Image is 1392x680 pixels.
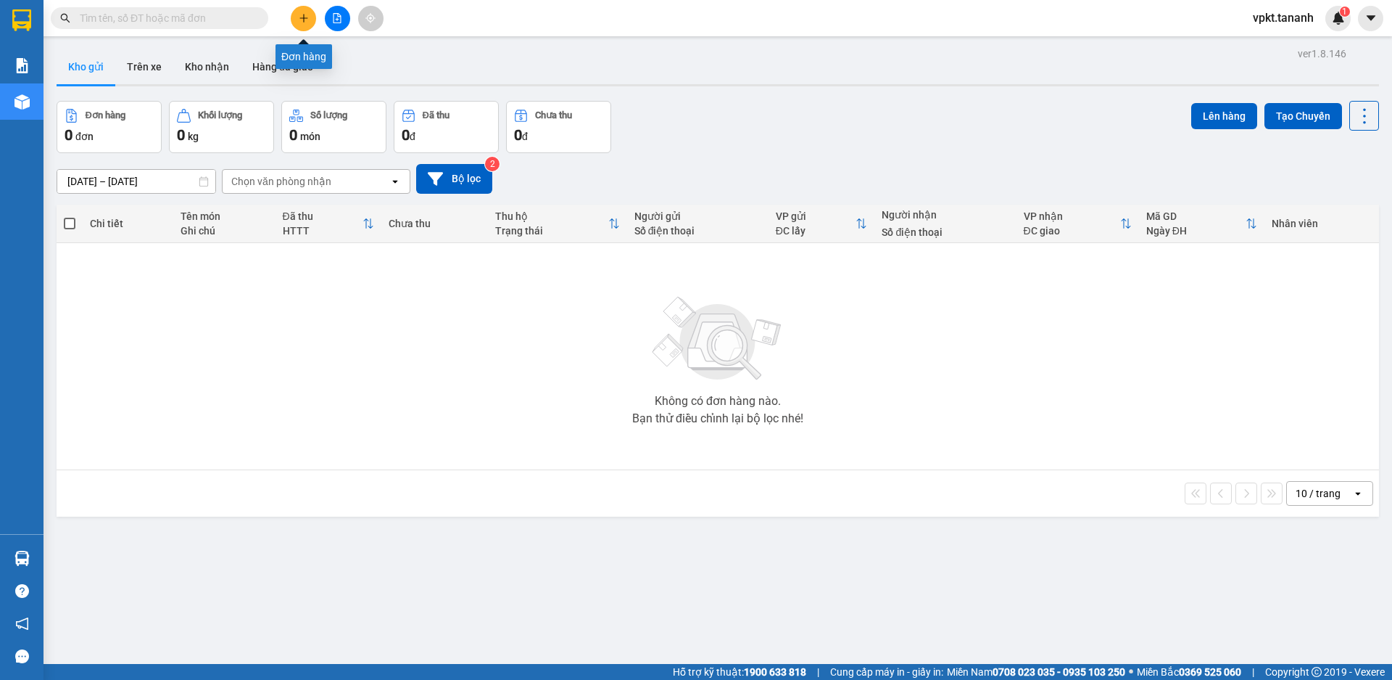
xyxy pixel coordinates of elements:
span: đ [522,131,528,142]
span: 0 [177,126,185,144]
div: Ghi chú [181,225,268,237]
svg: open [389,176,401,187]
button: Đơn hàng0đơn [57,101,162,153]
div: ver 1.8.146 [1298,46,1346,62]
div: Chưa thu [535,110,572,120]
div: Trạng thái [495,225,608,237]
img: icon-new-feature [1332,12,1345,25]
img: solution-icon [14,58,30,73]
span: search [60,13,70,23]
div: Số điện thoại [634,225,761,237]
span: | [1252,664,1254,680]
img: svg+xml;base64,PHN2ZyBjbGFzcz0ibGlzdC1wbHVnX19zdmciIHhtbG5zPSJodHRwOi8vd3d3LnczLm9yZy8yMDAwL3N2Zy... [645,288,790,390]
strong: 0369 525 060 [1179,666,1241,678]
button: Hàng đã giao [241,49,325,84]
div: Mã GD [1146,210,1246,222]
button: file-add [325,6,350,31]
button: caret-down [1358,6,1383,31]
img: warehouse-icon [14,94,30,110]
span: Miền Nam [947,664,1125,680]
span: 0 [289,126,297,144]
div: Chưa thu [389,218,481,229]
div: ĐC giao [1024,225,1120,237]
button: plus [291,6,316,31]
th: Toggle SortBy [1139,205,1264,243]
span: copyright [1312,667,1322,677]
button: Số lượng0món [281,101,386,153]
span: plus [299,13,309,23]
div: Số lượng [310,110,347,120]
div: HTTT [283,225,363,237]
div: Ngày ĐH [1146,225,1246,237]
div: ĐC lấy [776,225,856,237]
img: logo-vxr [12,9,31,31]
button: Đã thu0đ [394,101,499,153]
button: Bộ lọc [416,164,492,194]
th: Toggle SortBy [488,205,627,243]
span: 1 [1342,7,1347,17]
input: Tìm tên, số ĐT hoặc mã đơn [80,10,251,26]
div: Tên món [181,210,268,222]
input: Select a date range. [57,170,215,193]
span: đơn [75,131,94,142]
span: notification [15,617,29,631]
button: aim [358,6,384,31]
div: Đơn hàng [86,110,125,120]
span: 0 [402,126,410,144]
div: Đã thu [423,110,449,120]
span: Hỗ trợ kỹ thuật: [673,664,806,680]
button: Lên hàng [1191,103,1257,129]
div: Nhân viên [1272,218,1372,229]
div: Không có đơn hàng nào. [655,396,781,407]
button: Khối lượng0kg [169,101,274,153]
span: caret-down [1364,12,1377,25]
div: Đã thu [283,210,363,222]
div: VP nhận [1024,210,1120,222]
th: Toggle SortBy [768,205,875,243]
span: question-circle [15,584,29,598]
div: 10 / trang [1296,486,1341,501]
button: Trên xe [115,49,173,84]
strong: 1900 633 818 [744,666,806,678]
sup: 1 [1340,7,1350,17]
button: Tạo Chuyến [1264,103,1342,129]
button: Kho nhận [173,49,241,84]
span: món [300,131,320,142]
button: Kho gửi [57,49,115,84]
div: Số điện thoại [882,226,1008,238]
div: Khối lượng [198,110,242,120]
strong: 0708 023 035 - 0935 103 250 [993,666,1125,678]
div: Chi tiết [90,218,165,229]
th: Toggle SortBy [275,205,382,243]
div: Người nhận [882,209,1008,221]
span: file-add [332,13,342,23]
span: Cung cấp máy in - giấy in: [830,664,943,680]
span: 0 [514,126,522,144]
span: ⚪️ [1129,669,1133,675]
svg: open [1352,488,1364,499]
div: Chọn văn phòng nhận [231,174,331,189]
th: Toggle SortBy [1016,205,1139,243]
div: Bạn thử điều chỉnh lại bộ lọc nhé! [632,413,803,425]
span: aim [365,13,376,23]
img: warehouse-icon [14,551,30,566]
sup: 2 [485,157,500,171]
span: vpkt.tananh [1241,9,1325,27]
div: Người gửi [634,210,761,222]
button: Chưa thu0đ [506,101,611,153]
span: Miền Bắc [1137,664,1241,680]
span: 0 [65,126,72,144]
span: kg [188,131,199,142]
span: | [817,664,819,680]
span: đ [410,131,415,142]
div: Thu hộ [495,210,608,222]
span: message [15,650,29,663]
div: VP gửi [776,210,856,222]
